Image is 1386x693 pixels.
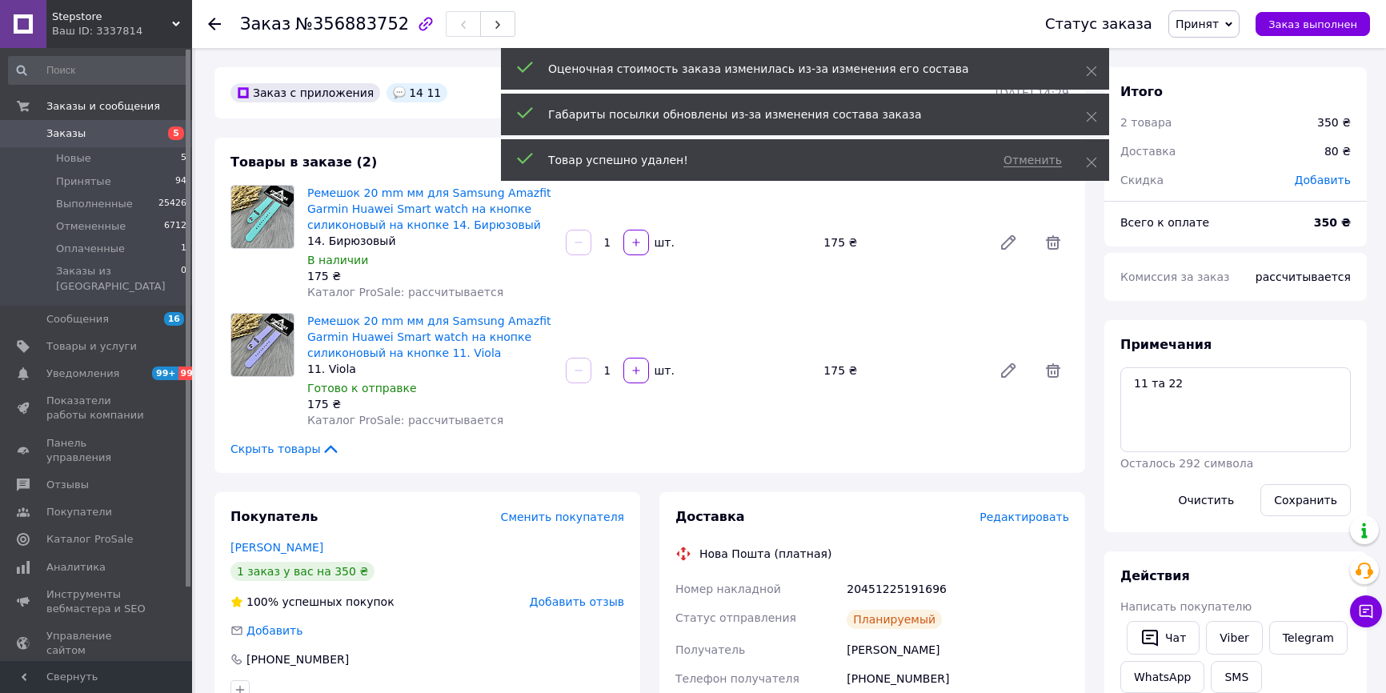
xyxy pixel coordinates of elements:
span: Примечания [1120,337,1212,352]
span: Аналитика [46,560,106,575]
span: Итого [1120,84,1163,99]
div: [PHONE_NUMBER] [245,651,351,667]
div: 14. Бирюзовый [307,233,553,249]
span: 99+ [178,367,205,380]
div: успешных покупок [230,594,395,610]
span: Статус отправления [675,611,796,624]
span: 0 [181,264,186,293]
a: Редактировать [992,355,1024,387]
span: 16 [164,312,184,326]
span: Получатель [675,643,745,656]
div: шт. [651,234,676,250]
button: Чат с покупателем [1350,595,1382,627]
div: [PHONE_NUMBER] [843,664,1072,693]
span: Отмененные [56,219,126,234]
div: 175 ₴ [307,396,553,412]
div: Вернуться назад [208,16,221,32]
span: Оплаченные [56,242,125,256]
span: Принят [1176,18,1219,30]
div: Оценочная стоимость заказа изменилась из-за изменения его состава [548,61,1046,77]
a: Viber [1206,621,1262,655]
span: 99+ [152,367,178,380]
div: Нова Пошта (платная) [695,546,835,562]
span: Управление сайтом [46,629,148,658]
div: 80 ₴ [1315,134,1360,169]
span: Каталог ProSale: рассчитывается [307,414,503,427]
span: Инструменты вебмастера и SEO [46,587,148,616]
span: Скидка [1120,174,1164,186]
span: Редактировать [979,511,1069,523]
span: Скрыть товары [230,441,340,457]
span: Показатели работы компании [46,394,148,423]
span: 100% [246,595,278,608]
span: Заказ [240,14,290,34]
span: Готово к отправке [307,382,417,395]
div: Статус заказа [1045,16,1152,32]
img: Ремешок 20 mm мм для Samsung Amazfit Garmin Huawei Smart watch на кнопке силиконовый на кнопке 11... [231,314,294,376]
span: Удалить [1037,355,1069,387]
div: Заказ с приложения [230,83,380,102]
span: В наличии [307,254,368,266]
span: Сообщения [46,312,109,326]
span: №356883752 [295,14,409,34]
div: Планируемый [847,610,942,629]
span: Панель управления [46,436,148,465]
div: 11. Viola [307,361,553,377]
span: Выполненные [56,197,133,211]
span: Товары и услуги [46,339,137,354]
span: Номер накладной [675,583,781,595]
div: Ваш ID: 3337814 [52,24,192,38]
span: Добавить отзыв [530,595,624,608]
span: Всего к оплате [1120,216,1209,229]
button: SMS [1211,661,1262,693]
span: Добавить [246,624,302,637]
div: 175 ₴ [817,359,986,382]
span: Отзывы [46,478,89,492]
span: Покупатель [230,509,318,524]
span: 94 [175,174,186,189]
img: :speech_balloon: [393,86,406,99]
textarea: 11 та 22 [1120,367,1351,452]
span: Действия [1120,568,1190,583]
div: 20451225191696 [843,575,1072,603]
span: Телефон получателя [675,672,799,685]
button: Чат [1127,621,1200,655]
span: 1 [181,242,186,256]
span: 25426 [158,197,186,211]
span: Товары в заказе (2) [230,154,377,170]
div: [PERSON_NAME] [843,635,1072,664]
div: шт. [651,363,676,379]
span: Отменить [1003,154,1062,167]
span: 5 [181,151,186,166]
span: Доставка [1120,145,1176,158]
span: Осталось 292 символа [1120,457,1253,470]
span: Доставка [675,509,745,524]
div: Товар успешно удален! [548,152,984,168]
img: Ремешок 20 mm мм для Samsung Amazfit Garmin Huawei Smart watch на кнопке силиконовый на кнопке 14... [231,186,294,248]
span: Stepstore [52,10,172,24]
span: Удалить [1037,226,1069,258]
span: Заказ выполнен [1268,18,1357,30]
span: Заказы и сообщения [46,99,160,114]
div: Габариты посылки обновлены из-за изменения состава заказа [548,106,1046,122]
a: WhatsApp [1120,661,1204,693]
span: Заказы из [GEOGRAPHIC_DATA] [56,264,181,293]
span: Каталог ProSale: рассчитывается [307,286,503,298]
span: 2 товара [1120,116,1172,129]
span: 6712 [164,219,186,234]
span: Покупатели [46,505,112,519]
button: Сохранить [1260,484,1351,516]
span: рассчитывается [1256,270,1351,283]
a: [PERSON_NAME] [230,541,323,554]
span: Написать покупателю [1120,600,1252,613]
a: Ремешок 20 mm мм для Samsung Amazfit Garmin Huawei Smart watch на кнопке силиконовый на кнопке 14... [307,186,551,231]
a: Ремешок 20 mm мм для Samsung Amazfit Garmin Huawei Smart watch на кнопке силиконовый на кнопке 11... [307,314,551,359]
span: Принятые [56,174,111,189]
span: Добавить [1295,174,1351,186]
div: 14 11 [387,83,447,102]
span: Заказы [46,126,86,141]
span: Комиссия за заказ [1120,270,1230,283]
span: Новые [56,151,91,166]
span: Уведомления [46,367,119,381]
div: 350 ₴ [1317,114,1351,130]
